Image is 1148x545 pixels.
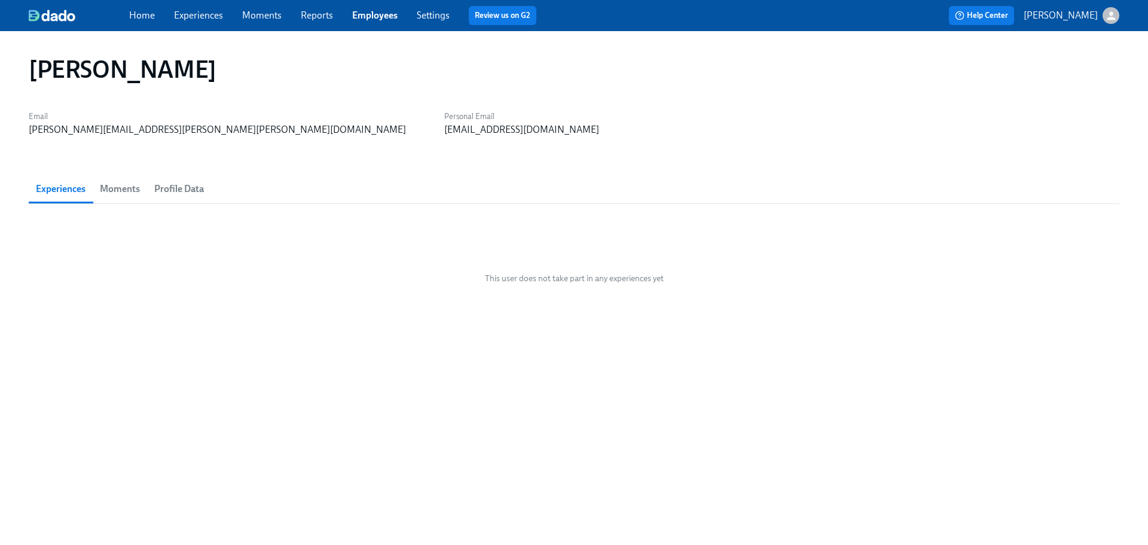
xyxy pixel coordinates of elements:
button: Review us on G2 [469,6,536,25]
span: Experiences [36,181,86,197]
button: [PERSON_NAME] [1024,7,1119,24]
span: Help Center [955,10,1008,22]
a: Review us on G2 [475,10,530,22]
a: Employees [352,10,398,21]
span: Moments [100,181,140,197]
img: dado [29,10,75,22]
h1: [PERSON_NAME] [29,55,216,84]
span: Profile Data [154,181,204,197]
a: Settings [417,10,450,21]
a: dado [29,10,129,22]
label: Email [29,110,406,123]
a: Reports [301,10,333,21]
a: Moments [242,10,282,21]
p: [PERSON_NAME] [1024,9,1098,22]
a: Home [129,10,155,21]
div: [EMAIL_ADDRESS][DOMAIN_NAME] [444,123,599,136]
a: Experiences [174,10,223,21]
label: Personal Email [444,110,599,123]
div: [PERSON_NAME][EMAIL_ADDRESS][PERSON_NAME][PERSON_NAME][DOMAIN_NAME] [29,123,406,136]
span: This user does not take part in any experiences yet [485,273,664,284]
button: Help Center [949,6,1014,25]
